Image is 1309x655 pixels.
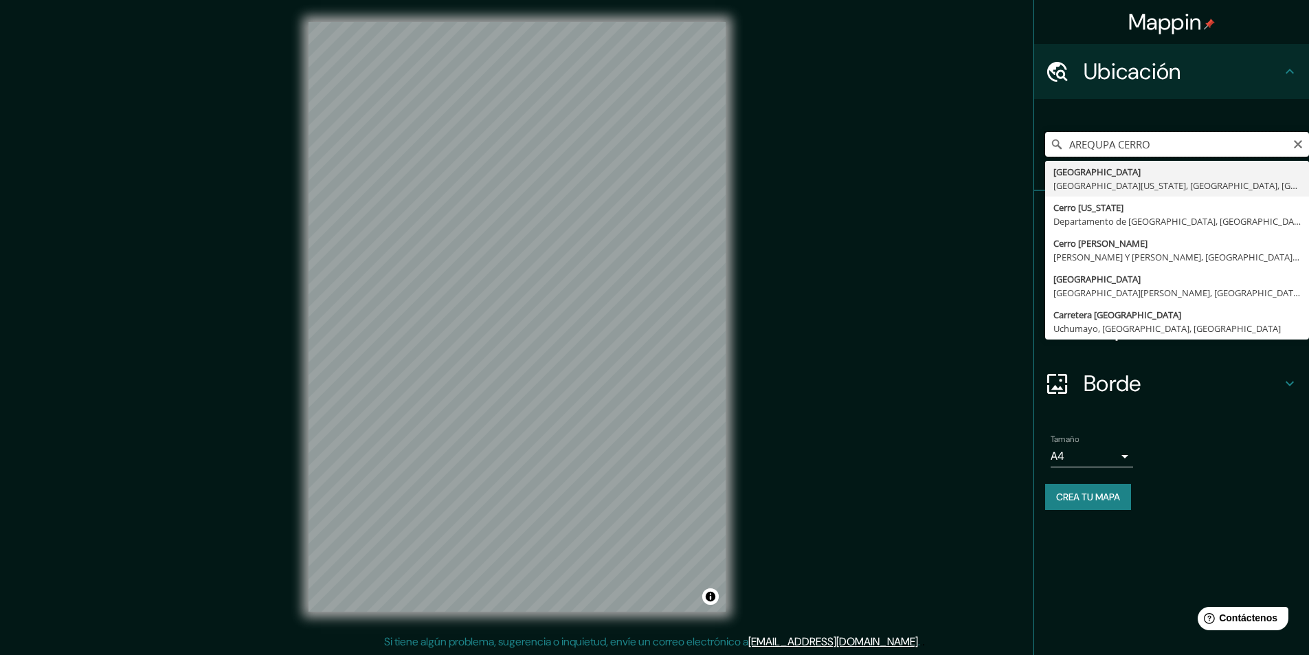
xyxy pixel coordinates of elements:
font: Ubicación [1084,57,1181,86]
font: Cerro [PERSON_NAME] [1053,237,1148,249]
font: Crea tu mapa [1056,491,1120,503]
button: Activar o desactivar atribución [702,588,719,605]
div: Disposición [1034,301,1309,356]
font: Uchumayo, [GEOGRAPHIC_DATA], [GEOGRAPHIC_DATA] [1053,322,1281,335]
div: Borde [1034,356,1309,411]
input: Elige tu ciudad o zona [1045,132,1309,157]
font: Departamento de [GEOGRAPHIC_DATA], [GEOGRAPHIC_DATA] [1053,215,1307,227]
font: . [920,634,922,649]
iframe: Lanzador de widgets de ayuda [1187,601,1294,640]
div: Estilo [1034,246,1309,301]
font: Carretera [GEOGRAPHIC_DATA] [1053,309,1181,321]
font: Mappin [1128,8,1202,36]
img: pin-icon.png [1204,19,1215,30]
font: Tamaño [1051,434,1079,445]
div: Ubicación [1034,44,1309,99]
canvas: Mapa [309,22,726,612]
font: . [918,634,920,649]
button: Claro [1293,137,1304,150]
div: A4 [1051,445,1133,467]
font: [GEOGRAPHIC_DATA] [1053,166,1141,178]
font: Cerro [US_STATE] [1053,201,1123,214]
font: Si tiene algún problema, sugerencia o inquietud, envíe un correo electrónico a [384,634,748,649]
a: [EMAIL_ADDRESS][DOMAIN_NAME] [748,634,918,649]
button: Crea tu mapa [1045,484,1131,510]
font: A4 [1051,449,1064,463]
font: Borde [1084,369,1141,398]
font: [GEOGRAPHIC_DATA] [1053,273,1141,285]
div: Patas [1034,191,1309,246]
font: . [922,634,925,649]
